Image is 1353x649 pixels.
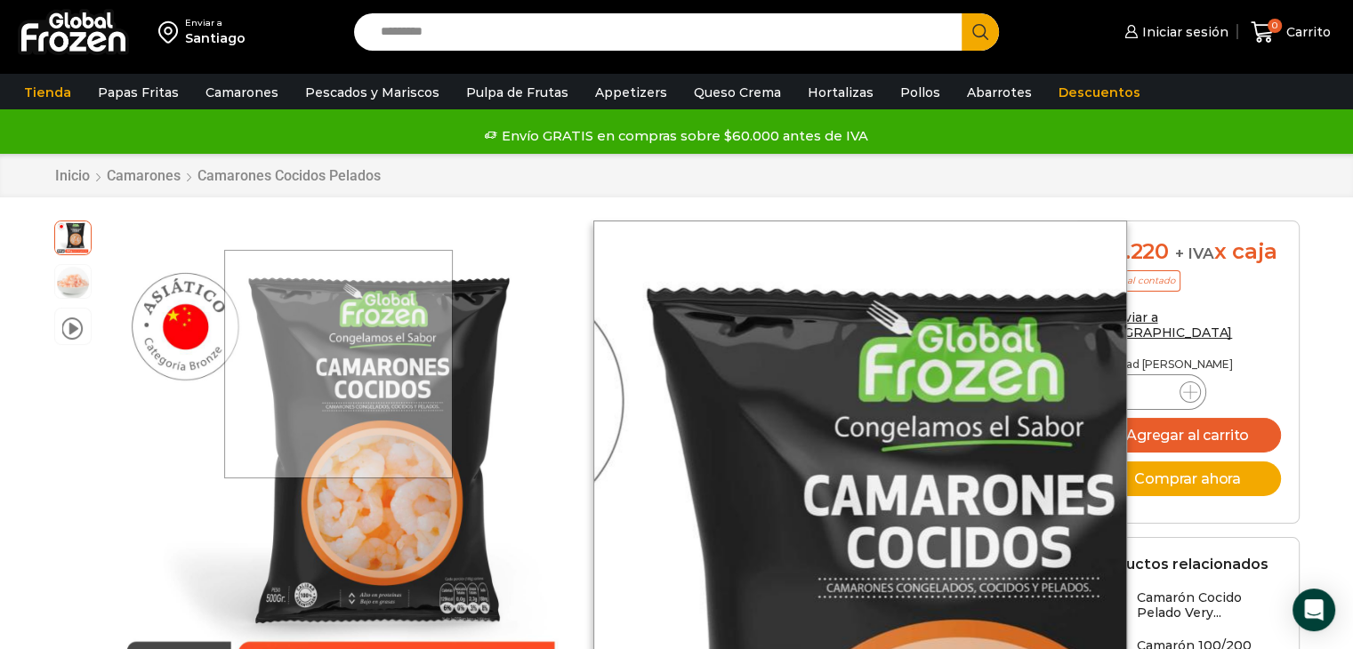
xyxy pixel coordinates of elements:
[1091,270,1180,292] p: Precio al contado
[89,76,188,109] a: Papas Fritas
[158,17,185,47] img: address-field-icon.svg
[1091,418,1281,453] button: Agregar al carrito
[1132,380,1165,405] input: Product quantity
[1091,556,1268,573] h2: Productos relacionados
[296,76,448,109] a: Pescados y Mariscos
[1138,23,1228,41] span: Iniciar sesión
[1091,358,1281,371] p: Cantidad [PERSON_NAME]
[1293,589,1335,631] div: Open Intercom Messenger
[1282,23,1331,41] span: Carrito
[1091,590,1281,629] a: Camarón Cocido Pelado Very...
[54,167,382,184] nav: Breadcrumb
[54,167,91,184] a: Inicio
[55,265,91,300] span: 100-150
[586,76,676,109] a: Appetizers
[197,167,382,184] a: Camarones Cocidos Pelados
[1175,244,1214,262] span: + IVA
[1268,19,1282,33] span: 0
[197,76,287,109] a: Camarones
[1091,239,1281,265] div: x caja
[457,76,577,109] a: Pulpa de Frutas
[1091,238,1169,264] bdi: 41.220
[1120,14,1228,50] a: Iniciar sesión
[1091,309,1233,341] a: Enviar a [GEOGRAPHIC_DATA]
[799,76,882,109] a: Hortalizas
[1137,590,1281,621] h3: Camarón Cocido Pelado Very...
[685,76,790,109] a: Queso Crema
[891,76,949,109] a: Pollos
[958,76,1041,109] a: Abarrotes
[962,13,999,51] button: Search button
[1050,76,1149,109] a: Descuentos
[15,76,80,109] a: Tienda
[1091,461,1281,496] button: Comprar ahora
[1246,12,1335,53] a: 0 Carrito
[106,167,181,184] a: Camarones
[185,17,246,29] div: Enviar a
[55,219,91,254] span: Camarón 100/150 Cocido Pelado
[185,29,246,47] div: Santiago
